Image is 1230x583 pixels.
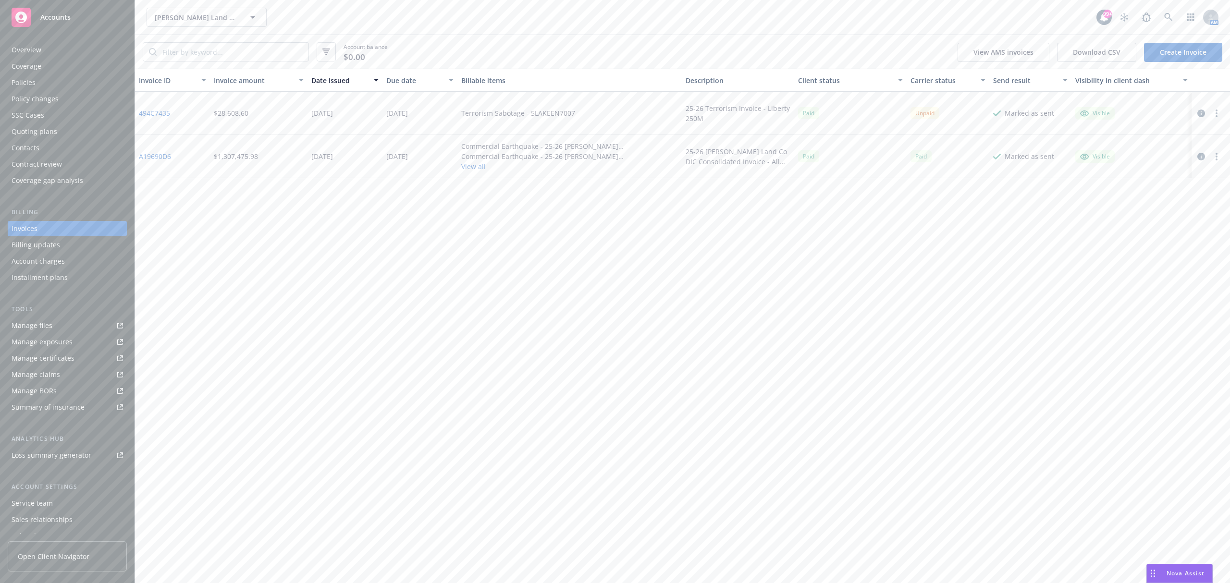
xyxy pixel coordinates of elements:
span: Nova Assist [1167,569,1205,577]
div: Quoting plans [12,124,57,139]
div: Date issued [311,75,368,85]
div: Marked as sent [1005,108,1054,118]
a: Overview [8,42,127,58]
a: 494C7435 [139,108,170,118]
div: 25-26 [PERSON_NAME] Land Co DIC Consolidated Invoice - All Entities [686,146,790,167]
div: Summary of insurance [12,400,85,415]
a: Account charges [8,254,127,269]
a: SSC Cases [8,108,127,123]
a: Report a Bug [1137,8,1156,27]
div: Coverage [12,59,41,74]
button: View AMS invoices [958,43,1049,62]
div: Related accounts [12,528,67,544]
div: Paid [910,150,932,162]
div: Billable items [461,75,678,85]
div: Drag to move [1147,564,1159,583]
a: Manage certificates [8,351,127,366]
div: Invoice ID [139,75,196,85]
button: View all [461,161,678,171]
div: Coverage gap analysis [12,173,83,188]
div: Contract review [12,157,62,172]
a: Manage files [8,318,127,333]
button: Carrier status [907,69,989,92]
button: Description [682,69,794,92]
div: Visible [1080,152,1110,161]
div: Visibility in client dash [1075,75,1177,85]
a: Coverage [8,59,127,74]
div: Commercial Earthquake - 25-26 [PERSON_NAME][GEOGRAPHIC_DATA] - $10,000,000 Primary - D1BB1D251001 [461,141,678,151]
button: [PERSON_NAME] Land Company [147,8,267,27]
span: [PERSON_NAME] Land Company [155,12,238,23]
a: Summary of insurance [8,400,127,415]
div: Paid [798,107,819,119]
div: Manage claims [12,367,60,382]
div: Carrier status [910,75,975,85]
div: Terrorism Sabotage - 5LAKEEN7007 [461,108,575,118]
div: Manage exposures [12,334,73,350]
div: Billing [8,207,127,217]
button: Invoice ID [135,69,210,92]
div: Due date [386,75,443,85]
a: Manage BORs [8,383,127,399]
div: Marked as sent [1005,151,1054,161]
div: Commercial Earthquake - 25-26 [PERSON_NAME][GEOGRAPHIC_DATA] - $40,690,697 x $10M - 16001488 / Mu... [461,151,678,161]
span: Manage exposures [8,334,127,350]
a: Quoting plans [8,124,127,139]
div: Service team [12,496,53,511]
a: Switch app [1181,8,1200,27]
div: Client status [798,75,892,85]
div: [DATE] [386,151,408,161]
button: Send result [989,69,1072,92]
div: Overview [12,42,41,58]
a: Policy changes [8,91,127,107]
button: Visibility in client dash [1071,69,1192,92]
a: Manage claims [8,367,127,382]
span: Accounts [40,13,71,21]
div: Contacts [12,140,39,156]
div: Send result [993,75,1058,85]
div: Account charges [12,254,65,269]
a: Invoices [8,221,127,236]
a: Loss summary generator [8,448,127,463]
div: 25-26 Terrorism Invoice - Liberty 250M [686,103,790,123]
a: Contacts [8,140,127,156]
div: 99+ [1103,10,1112,18]
a: Service team [8,496,127,511]
span: Open Client Navigator [18,551,89,561]
button: Date issued [307,69,382,92]
button: Due date [382,69,457,92]
div: Tools [8,304,127,314]
a: Billing updates [8,237,127,253]
div: Policies [12,75,36,90]
a: Installment plans [8,270,127,285]
button: Download CSV [1057,43,1136,62]
a: Contract review [8,157,127,172]
span: $0.00 [344,51,365,63]
div: [DATE] [311,108,333,118]
div: [DATE] [386,108,408,118]
a: Policies [8,75,127,90]
div: Unpaid [910,107,939,119]
button: Client status [794,69,907,92]
button: Invoice amount [210,69,307,92]
div: Account settings [8,482,127,492]
div: $28,608.60 [214,108,248,118]
span: Account balance [344,43,388,61]
div: Paid [798,150,819,162]
button: Nova Assist [1146,564,1213,583]
a: A19690D6 [139,151,171,161]
a: Coverage gap analysis [8,173,127,188]
div: Installment plans [12,270,68,285]
div: Analytics hub [8,434,127,444]
div: Sales relationships [12,512,73,527]
a: Create Invoice [1144,43,1222,62]
div: $1,307,475.98 [214,151,258,161]
div: Loss summary generator [12,448,91,463]
a: Related accounts [8,528,127,544]
a: Sales relationships [8,512,127,527]
div: [DATE] [311,151,333,161]
a: Stop snowing [1115,8,1134,27]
